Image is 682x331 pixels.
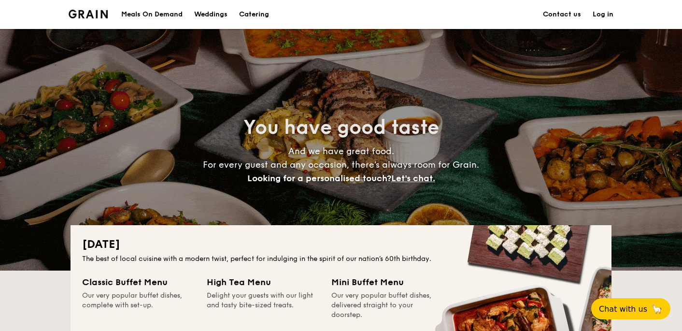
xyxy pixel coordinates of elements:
span: Let's chat. [391,173,435,184]
span: 🦙 [651,303,663,315]
span: Chat with us [599,304,647,314]
h2: [DATE] [82,237,600,252]
div: Delight your guests with our light and tasty bite-sized treats. [207,291,320,320]
div: Mini Buffet Menu [331,275,444,289]
a: Logotype [69,10,108,18]
button: Chat with us🦙 [591,298,670,319]
div: Classic Buffet Menu [82,275,195,289]
img: Grain [69,10,108,18]
div: Our very popular buffet dishes, delivered straight to your doorstep. [331,291,444,320]
div: High Tea Menu [207,275,320,289]
div: The best of local cuisine with a modern twist, perfect for indulging in the spirit of our nation’... [82,254,600,264]
div: Our very popular buffet dishes, complete with set-up. [82,291,195,320]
